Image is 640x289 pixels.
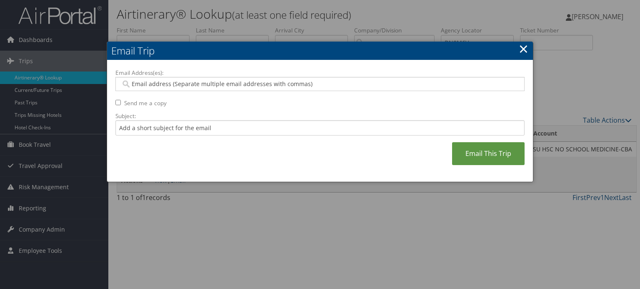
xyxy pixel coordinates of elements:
h2: Email Trip [107,42,533,60]
input: Email address (Separate multiple email addresses with commas) [121,80,519,88]
a: × [519,40,528,57]
label: Email Address(es): [115,69,525,77]
a: Email This Trip [452,142,525,165]
label: Subject: [115,112,525,120]
input: Add a short subject for the email [115,120,525,136]
label: Send me a copy [124,99,167,107]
